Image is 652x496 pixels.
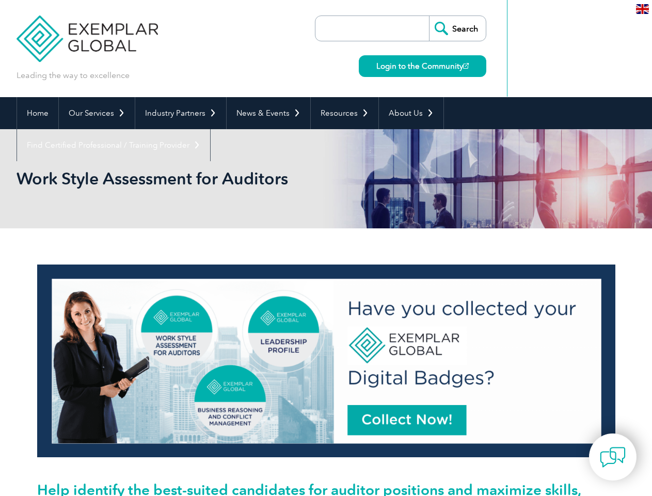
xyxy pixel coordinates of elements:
[227,97,310,129] a: News & Events
[636,4,649,14] img: en
[429,16,486,41] input: Search
[463,63,469,69] img: open_square.png
[59,97,135,129] a: Our Services
[17,171,450,187] h2: Work Style Assessment for Auditors
[17,70,130,81] p: Leading the way to excellence
[17,129,210,161] a: Find Certified Professional / Training Provider
[379,97,443,129] a: About Us
[600,444,626,470] img: contact-chat.png
[135,97,226,129] a: Industry Partners
[311,97,378,129] a: Resources
[359,55,486,77] a: Login to the Community
[17,97,58,129] a: Home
